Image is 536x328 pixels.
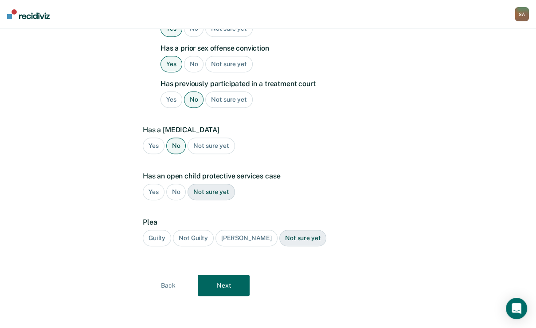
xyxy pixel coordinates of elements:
label: Plea [143,218,389,226]
button: SA [515,7,529,21]
div: Not sure yet [205,56,252,72]
div: Yes [143,138,164,154]
div: Open Intercom Messenger [506,298,527,319]
div: No [166,184,186,200]
div: No [184,56,204,72]
div: Not Guilty [173,230,214,246]
label: Has a prior sex offense conviction [160,44,389,52]
button: Next [198,275,250,296]
label: Has previously participated in a treatment court [160,79,389,88]
div: [PERSON_NAME] [215,230,278,246]
img: Recidiviz [7,9,50,19]
div: S A [515,7,529,21]
label: Has an open child protective services case [143,172,389,180]
div: No [184,20,204,37]
div: Not sure yet [279,230,326,246]
div: Yes [160,91,182,108]
div: No [166,138,186,154]
label: Has a [MEDICAL_DATA] [143,126,389,134]
div: Not sure yet [188,138,235,154]
div: Yes [143,184,164,200]
div: Not sure yet [205,91,252,108]
div: Not sure yet [205,20,252,37]
div: Yes [160,20,182,37]
div: Yes [160,56,182,72]
button: Back [142,275,194,296]
div: Guilty [143,230,171,246]
div: No [184,91,204,108]
div: Not sure yet [188,184,235,200]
